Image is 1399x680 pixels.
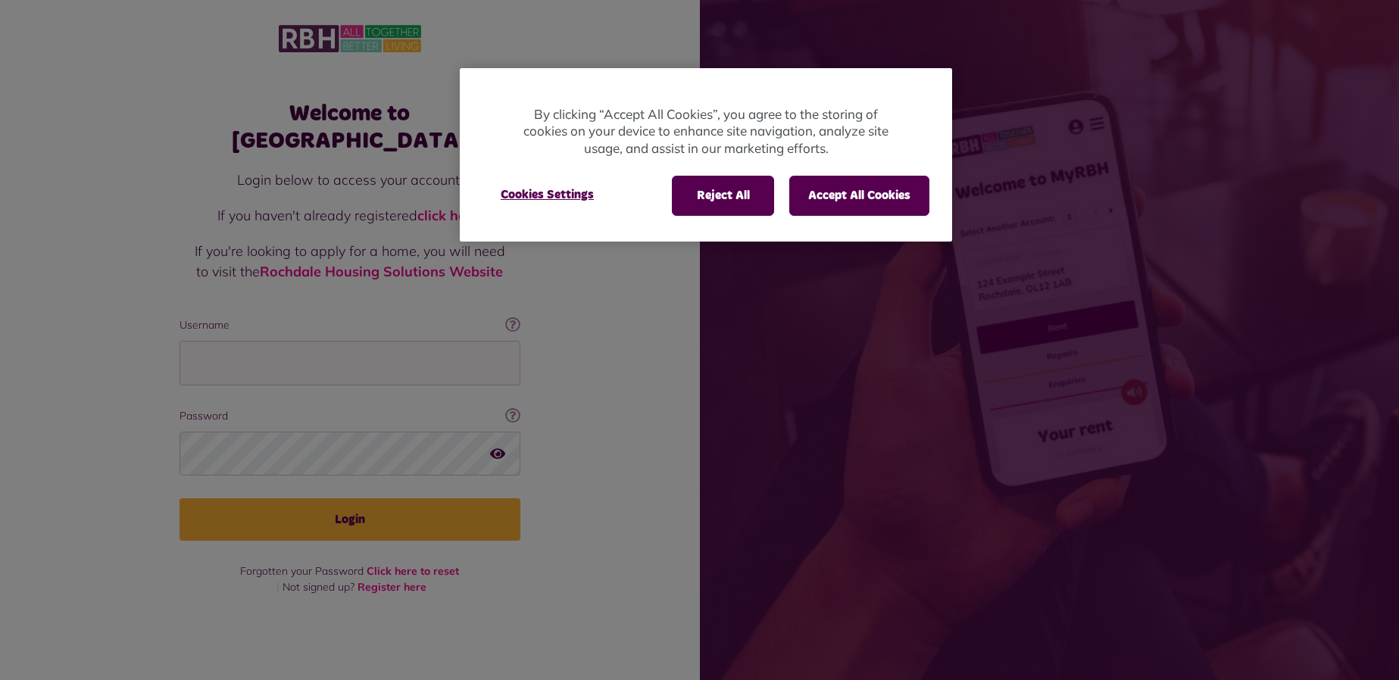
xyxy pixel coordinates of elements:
button: Accept All Cookies [789,176,929,215]
button: Reject All [672,176,774,215]
button: Cookies Settings [482,176,612,214]
div: Cookie banner [460,68,952,242]
p: By clicking “Accept All Cookies”, you agree to the storing of cookies on your device to enhance s... [520,106,892,158]
div: Privacy [460,68,952,242]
